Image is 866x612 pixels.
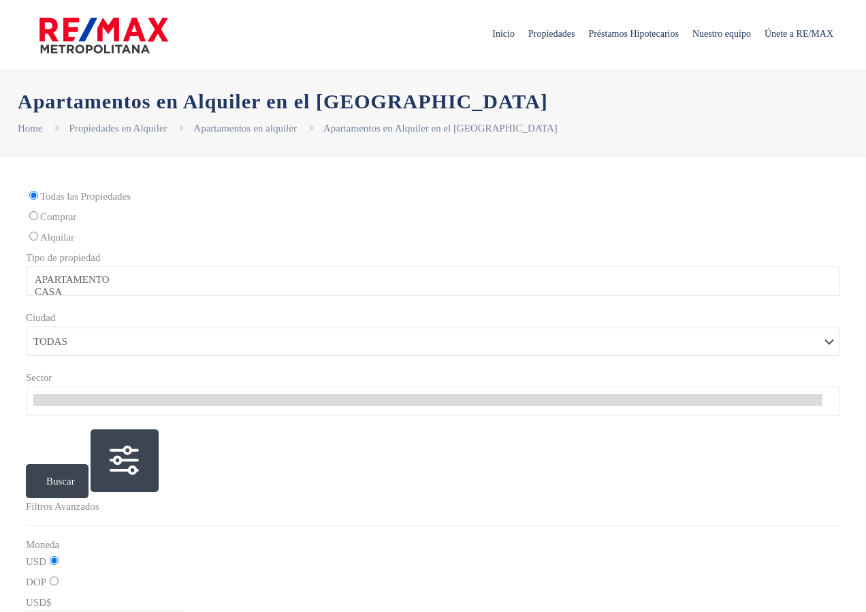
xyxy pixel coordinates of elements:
[26,464,89,498] button: Buscar
[581,14,686,55] span: Préstamos Hipotecarios
[33,286,822,299] option: CASA
[29,211,38,220] input: Comprar
[26,498,840,515] p: Filtros Avanzados
[50,577,59,585] input: DOP
[323,123,558,134] a: Apartamentos en Alquiler en el [GEOGRAPHIC_DATA]
[193,123,297,134] a: Apartamentos en alquiler
[26,553,840,570] label: USD
[26,372,52,383] span: Sector
[18,123,43,134] a: Home
[29,191,38,200] input: Todas las Propiedades
[26,252,100,263] span: Tipo de propiedad
[26,229,840,246] label: Alquilar
[69,123,167,134] a: Propiedades en Alquiler
[18,89,848,113] h1: Apartamentos en Alquiler en el [GEOGRAPHIC_DATA]
[485,14,522,55] span: Inicio
[29,232,38,241] input: Alquilar
[26,209,840,226] label: Comprar
[686,14,758,55] span: Nuestro equipo
[50,556,59,565] input: USD
[522,14,581,55] span: Propiedades
[26,188,840,205] label: Todas las Propiedades
[26,597,46,608] span: USD
[33,274,822,286] option: APARTAMENTO
[758,14,840,55] span: Únete a RE/MAX
[26,539,59,550] span: Moneda
[26,574,840,591] label: DOP
[26,312,55,323] span: Ciudad
[39,15,168,56] img: remax-metropolitana-logo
